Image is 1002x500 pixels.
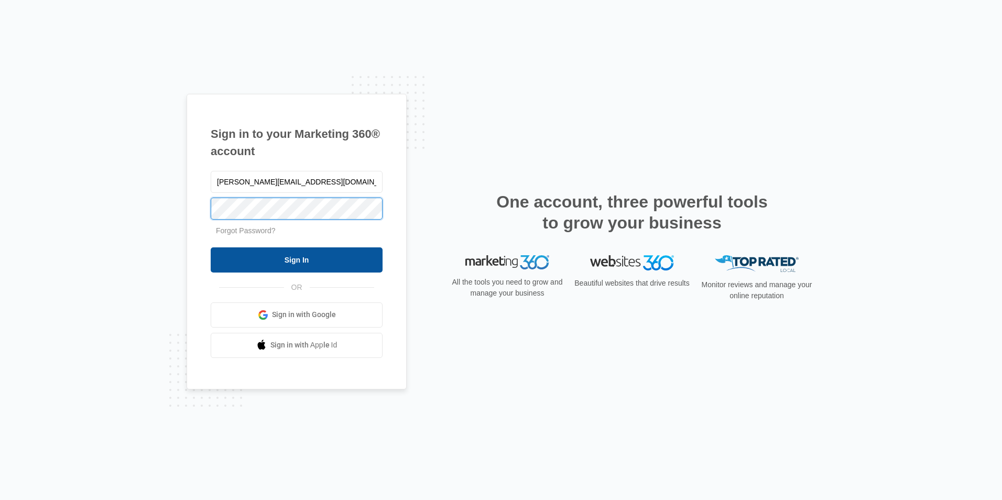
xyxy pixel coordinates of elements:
span: OR [284,282,310,293]
a: Sign in with Google [211,302,383,328]
a: Forgot Password? [216,226,276,235]
img: Top Rated Local [715,255,799,273]
input: Sign In [211,247,383,273]
a: Sign in with Apple Id [211,333,383,358]
span: Sign in with Google [272,309,336,320]
h2: One account, three powerful tools to grow your business [493,191,771,233]
input: Email [211,171,383,193]
img: Websites 360 [590,255,674,270]
img: Marketing 360 [465,255,549,270]
span: Sign in with Apple Id [270,340,337,351]
p: All the tools you need to grow and manage your business [449,277,566,299]
h1: Sign in to your Marketing 360® account [211,125,383,160]
p: Monitor reviews and manage your online reputation [698,279,815,301]
p: Beautiful websites that drive results [573,278,691,289]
